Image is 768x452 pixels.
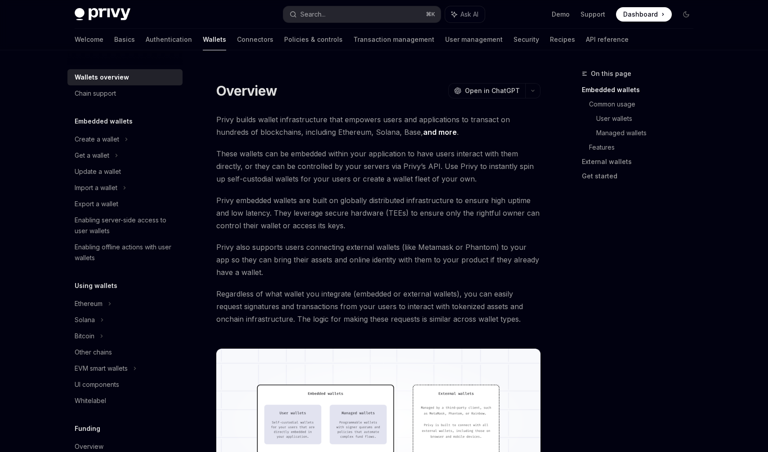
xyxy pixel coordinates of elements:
a: Other chains [67,344,183,360]
a: Features [589,140,701,155]
div: Enabling server-side access to user wallets [75,215,177,236]
a: Enabling server-side access to user wallets [67,212,183,239]
div: Overview [75,441,103,452]
span: Open in ChatGPT [465,86,520,95]
div: Chain support [75,88,116,99]
div: Wallets overview [75,72,129,83]
a: Chain support [67,85,183,102]
img: dark logo [75,8,130,21]
a: Wallets [203,29,226,50]
div: Enabling offline actions with user wallets [75,242,177,263]
a: External wallets [582,155,701,169]
span: Privy builds wallet infrastructure that empowers users and applications to transact on hundreds o... [216,113,540,138]
button: Ask AI [445,6,485,22]
a: User wallets [596,111,701,126]
a: Update a wallet [67,164,183,180]
span: Privy embedded wallets are built on globally distributed infrastructure to ensure high uptime and... [216,194,540,232]
span: On this page [591,68,631,79]
div: Create a wallet [75,134,119,145]
a: and more [423,128,457,137]
a: API reference [586,29,629,50]
div: UI components [75,379,119,390]
button: Toggle dark mode [679,7,693,22]
a: UI components [67,377,183,393]
span: Privy also supports users connecting external wallets (like Metamask or Phantom) to your app so t... [216,241,540,279]
button: Search...⌘K [283,6,441,22]
div: Export a wallet [75,199,118,209]
div: Whitelabel [75,395,106,406]
h5: Embedded wallets [75,116,133,127]
a: Transaction management [353,29,434,50]
span: Regardless of what wallet you integrate (embedded or external wallets), you can easily request si... [216,288,540,325]
a: Demo [552,10,570,19]
a: Security [513,29,539,50]
div: Get a wallet [75,150,109,161]
a: Connectors [237,29,273,50]
span: These wallets can be embedded within your application to have users interact with them directly, ... [216,147,540,185]
a: Common usage [589,97,701,111]
a: Get started [582,169,701,183]
div: Import a wallet [75,182,117,193]
span: Dashboard [623,10,658,19]
div: Solana [75,315,95,325]
a: Support [580,10,605,19]
a: Embedded wallets [582,83,701,97]
span: ⌘ K [426,11,435,18]
div: Update a wallet [75,166,121,177]
h5: Using wallets [75,280,117,291]
a: Welcome [75,29,103,50]
a: Whitelabel [67,393,183,409]
button: Open in ChatGPT [448,83,525,98]
span: Ask AI [460,10,478,19]
a: User management [445,29,503,50]
h5: Funding [75,423,100,434]
div: Bitcoin [75,331,94,341]
a: Wallets overview [67,69,183,85]
a: Authentication [146,29,192,50]
div: Other chains [75,347,112,358]
a: Basics [114,29,135,50]
a: Policies & controls [284,29,343,50]
a: Export a wallet [67,196,183,212]
a: Recipes [550,29,575,50]
div: EVM smart wallets [75,363,128,374]
a: Enabling offline actions with user wallets [67,239,183,266]
a: Managed wallets [596,126,701,140]
div: Search... [300,9,326,20]
div: Ethereum [75,298,103,309]
h1: Overview [216,83,277,99]
a: Dashboard [616,7,672,22]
